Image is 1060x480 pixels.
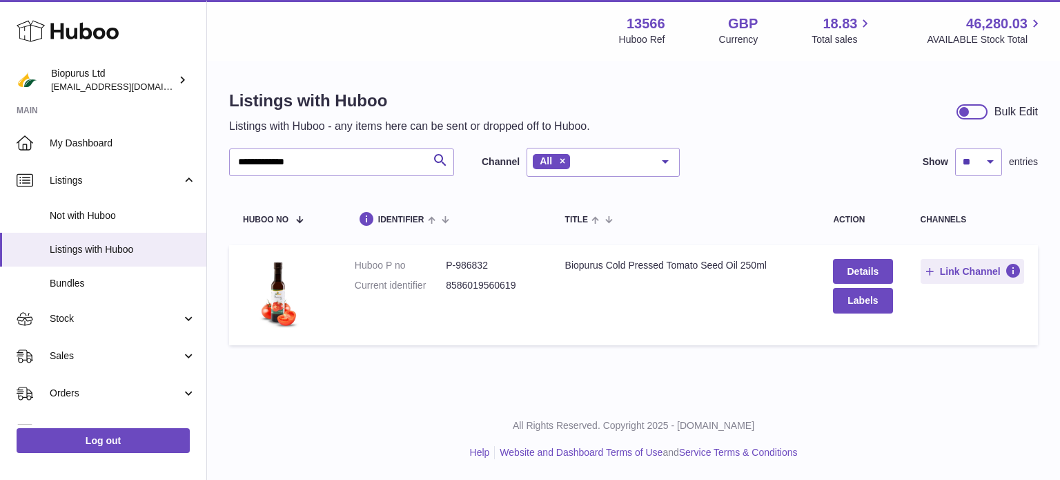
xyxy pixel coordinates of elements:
[966,15,1028,33] span: 46,280.03
[378,215,424,224] span: identifier
[565,259,806,272] div: Biopurus Cold Pressed Tomato Seed Oil 250ml
[927,33,1043,46] span: AVAILABLE Stock Total
[540,155,552,166] span: All
[719,33,758,46] div: Currency
[50,312,181,325] span: Stock
[218,419,1049,432] p: All Rights Reserved. Copyright 2025 - [DOMAIN_NAME]
[229,90,590,112] h1: Listings with Huboo
[833,288,892,313] button: Labels
[50,137,196,150] span: My Dashboard
[50,387,181,400] span: Orders
[627,15,665,33] strong: 13566
[50,424,196,437] span: Usage
[495,446,797,459] li: and
[243,259,312,328] img: Biopurus Cold Pressed Tomato Seed Oil 250ml
[446,279,537,292] dd: 8586019560619
[619,33,665,46] div: Huboo Ref
[17,428,190,453] a: Log out
[927,15,1043,46] a: 46,280.03 AVAILABLE Stock Total
[355,259,446,272] dt: Huboo P no
[994,104,1038,119] div: Bulk Edit
[470,447,490,458] a: Help
[482,155,520,169] label: Channel
[833,259,892,284] a: Details
[812,15,873,46] a: 18.83 Total sales
[500,447,662,458] a: Website and Dashboard Terms of Use
[50,243,196,256] span: Listings with Huboo
[17,70,37,90] img: internalAdmin-13566@internal.huboo.com
[446,259,537,272] dd: P-986832
[679,447,798,458] a: Service Terms & Conditions
[50,277,196,290] span: Bundles
[940,265,1001,278] span: Link Channel
[229,119,590,134] p: Listings with Huboo - any items here can be sent or dropped off to Huboo.
[243,215,288,224] span: Huboo no
[812,33,873,46] span: Total sales
[50,174,181,187] span: Listings
[921,259,1025,284] button: Link Channel
[823,15,857,33] span: 18.83
[355,279,446,292] dt: Current identifier
[923,155,948,169] label: Show
[1009,155,1038,169] span: entries
[921,215,1025,224] div: channels
[50,209,196,222] span: Not with Huboo
[50,349,181,363] span: Sales
[565,215,588,224] span: title
[833,215,892,224] div: action
[728,15,758,33] strong: GBP
[51,67,175,93] div: Biopurus Ltd
[51,81,203,92] span: [EMAIL_ADDRESS][DOMAIN_NAME]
